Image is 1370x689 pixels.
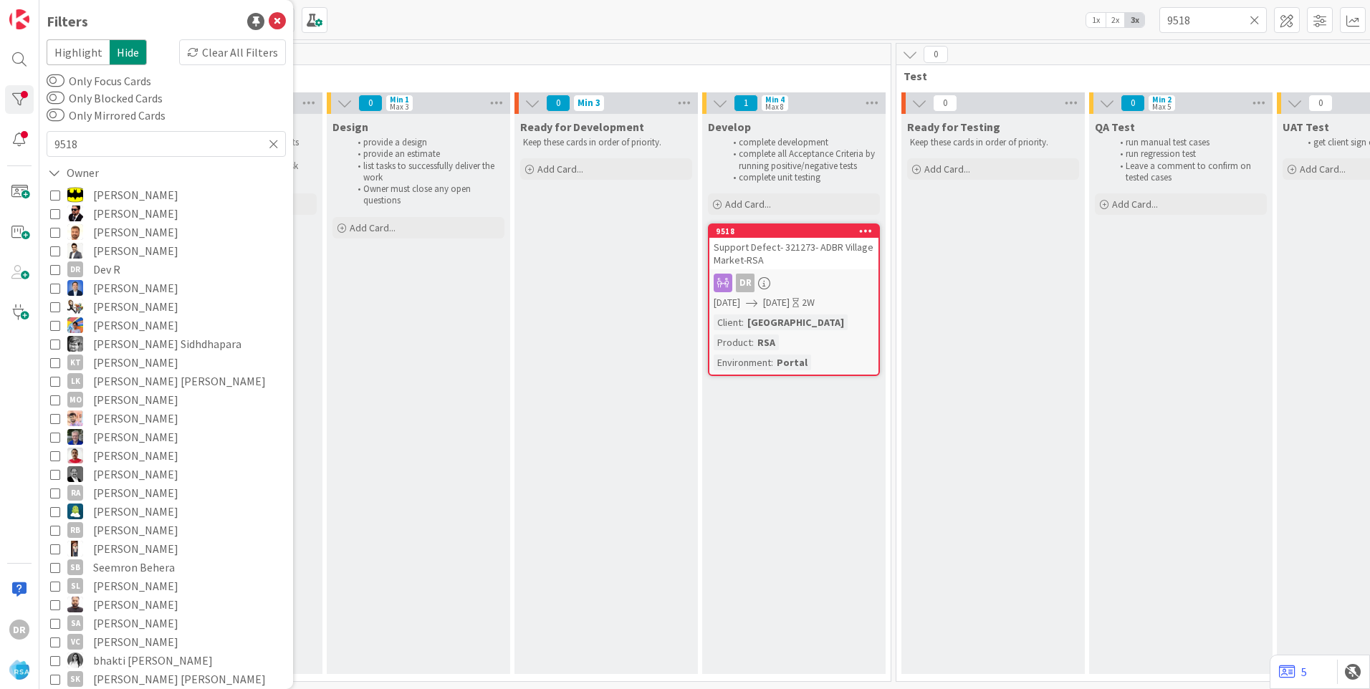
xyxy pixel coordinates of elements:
button: VC [PERSON_NAME] [50,632,282,651]
div: Environment [714,355,771,370]
div: Max 8 [765,103,784,110]
div: sk [67,671,83,687]
button: Only Focus Cards [47,74,64,88]
div: RA [67,485,83,501]
button: Lk [PERSON_NAME] [PERSON_NAME] [50,372,282,390]
button: RA [PERSON_NAME] [50,465,282,483]
span: [PERSON_NAME] [93,595,178,614]
span: [PERSON_NAME] [93,428,178,446]
img: DP [67,280,83,296]
img: RD [67,503,83,519]
button: DR Dev R [50,260,282,279]
button: RB [PERSON_NAME] [50,521,282,539]
li: run manual test cases [1112,137,1265,148]
img: avatar [9,660,29,680]
div: Min 4 [765,96,785,103]
span: : [742,314,744,330]
span: [PERSON_NAME] [93,316,178,334]
label: Only Mirrored Cards [47,107,166,124]
span: [PERSON_NAME] [93,353,178,372]
div: 9518 [709,225,878,238]
img: SB [67,597,83,612]
span: [PERSON_NAME] [93,204,178,223]
span: 0 [1308,95,1333,112]
span: 3x [1125,13,1144,27]
img: AC [67,206,83,221]
img: ES [67,299,83,314]
div: DR [736,274,755,292]
li: complete unit testing [725,172,878,183]
img: KS [67,336,83,352]
div: DR [709,274,878,292]
span: Highlight [47,39,110,65]
label: Only Focus Cards [47,72,151,90]
span: 0 [1121,95,1145,112]
span: [PERSON_NAME] [93,614,178,632]
div: Lk [67,373,83,389]
span: [DATE] [763,295,790,310]
div: KT [67,355,83,370]
button: RM [PERSON_NAME] [50,446,282,465]
span: [PERSON_NAME] [93,502,178,521]
span: Ready for Development [520,120,644,134]
span: 1x [1086,13,1106,27]
span: [PERSON_NAME] [93,465,178,483]
div: Min 1 [390,96,409,103]
img: BR [67,243,83,259]
span: Hide [110,39,147,65]
div: RB [67,522,83,538]
span: [PERSON_NAME] [93,483,178,502]
span: [PERSON_NAME] [93,577,178,595]
span: 1 [734,95,758,112]
span: [PERSON_NAME] [93,279,178,297]
span: : [771,355,773,370]
span: QA Test [1095,120,1135,134]
span: Add Card... [537,163,583,175]
div: Owner [47,164,100,182]
div: Clear All Filters [179,39,286,65]
p: Keep these cards in order of priority. [523,137,689,148]
span: Ready for Testing [907,120,1000,134]
span: [PERSON_NAME] [93,185,178,204]
span: [DATE] [714,295,740,310]
span: UAT Test [1283,120,1329,134]
span: 0 [546,95,570,112]
img: RA [67,466,83,482]
div: SA [67,615,83,631]
span: Dev R [93,260,120,279]
li: provide an estimate [350,148,502,160]
div: DR [67,261,83,277]
div: DR [9,620,29,640]
div: 2W [802,295,815,310]
img: AC [67,187,83,203]
button: ES [PERSON_NAME] [50,297,282,316]
span: Develop [708,120,751,134]
span: Add Card... [924,163,970,175]
span: Seemron Behera [93,558,175,577]
input: Quick Filter... [47,131,286,157]
span: [PERSON_NAME] [93,446,178,465]
span: [PERSON_NAME] [PERSON_NAME] [93,670,266,688]
span: [PERSON_NAME] [93,521,178,539]
button: Only Blocked Cards [47,91,64,105]
div: Client [714,314,742,330]
button: SB Seemron Behera [50,558,282,577]
button: SK [PERSON_NAME] [50,539,282,558]
span: bhakti [PERSON_NAME] [93,651,213,670]
div: Filters [47,11,88,32]
li: Leave a comment to confirm on tested cases [1112,160,1265,184]
div: Min 2 [1152,96,1172,103]
span: [PERSON_NAME] [93,409,178,428]
span: 0 [358,95,383,112]
div: Min 3 [578,100,600,107]
button: SL [PERSON_NAME] [50,577,282,595]
div: SL [67,578,83,594]
li: list tasks to successfully deliver the work [350,160,502,184]
img: Visit kanbanzone.com [9,9,29,29]
div: Max 5 [1152,103,1171,110]
img: bs [67,652,83,668]
span: [PERSON_NAME] [93,539,178,558]
span: [PERSON_NAME] [PERSON_NAME] [93,372,266,390]
div: 9518Support Defect- 321273- ADBR Village Market-RSA [709,225,878,269]
li: Owner must close any open questions [350,183,502,207]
